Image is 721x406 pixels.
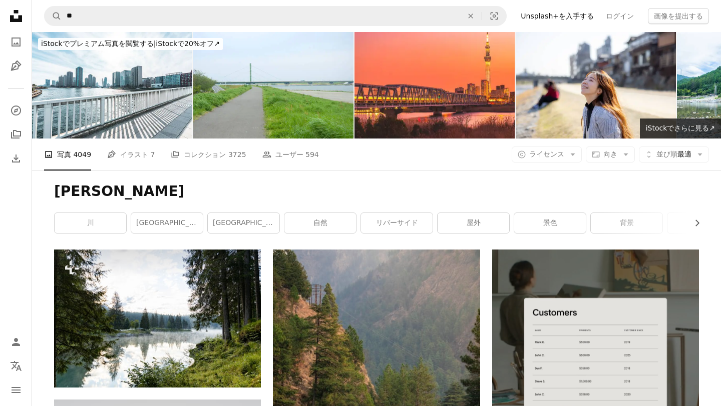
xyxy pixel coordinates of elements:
a: 屋外 [438,213,509,233]
a: イラスト 7 [107,138,155,170]
img: 夜の荒川河川敷からの東京の都市景観 [354,32,515,138]
a: 木々や草に囲まれた水域 [54,313,261,322]
img: 木々や草に囲まれた水域 [54,249,261,387]
a: 川 [55,213,126,233]
a: 写真 [6,32,26,52]
span: iStockでさらに見る ↗ [646,124,715,132]
span: 7 [151,149,155,160]
a: ログイン [600,8,640,24]
span: 向き [603,150,617,158]
button: 並び順最適 [639,146,709,162]
a: コレクション 3725 [171,138,246,170]
a: ダウンロード履歴 [6,148,26,168]
span: 並び順 [656,150,677,158]
a: 景色 [514,213,586,233]
span: 最適 [656,149,691,159]
a: イラスト [6,56,26,76]
a: コレクション [6,124,26,144]
a: Unsplash+を入手する [515,8,600,24]
button: 向き [586,146,635,162]
img: Eitai Bridge at Sumida River at Tokyo [32,32,192,138]
img: 関東地方千葉県佐原町の利根川の風景。 [193,32,353,138]
form: サイト内でビジュアルを探す [44,6,507,26]
button: 言語 [6,356,26,376]
button: メニュー [6,380,26,400]
button: リストを右にスクロールする [688,213,699,233]
a: iStockでプレミアム写真を閲覧する|iStockで20%オフ↗ [32,32,229,56]
a: 背景 [591,213,662,233]
button: ビジュアル検索 [482,6,506,25]
span: iStockでプレミアム写真を閲覧する | [41,39,156,47]
a: [GEOGRAPHIC_DATA]のリバーサイド [131,213,203,233]
span: iStockで20%オフ ↗ [41,39,220,47]
button: Unsplashで検索する [45,6,62,25]
span: ライセンス [529,150,564,158]
span: 3725 [228,149,246,160]
a: ユーザー 594 [262,138,319,170]
a: [GEOGRAPHIC_DATA]リバーサイド [208,213,279,233]
a: リバーサイド [361,213,433,233]
a: 自然 [284,213,356,233]
a: iStockでさらに見る↗ [640,118,721,138]
button: 画像を提出する [648,8,709,24]
h1: [PERSON_NAME] [54,182,699,200]
img: 川辺に座る女性観光客 - 風を感じる [516,32,676,138]
button: ライセンス [512,146,582,162]
a: ログイン / 登録する [6,332,26,352]
span: 594 [305,149,319,160]
button: 全てクリア [460,6,482,25]
a: 探す [6,100,26,120]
